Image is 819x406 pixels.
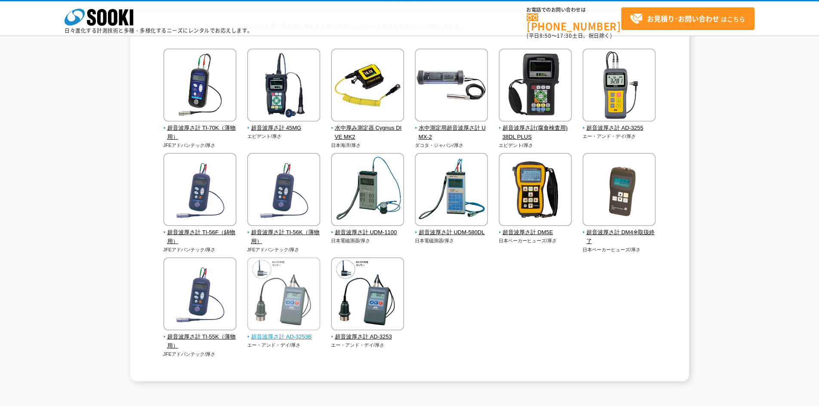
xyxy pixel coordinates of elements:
span: 超音波厚さ計 DM5E [499,228,572,237]
p: エー・アンド・デイ/厚さ [331,342,405,349]
span: 水中厚み測定器 Cygnus DIVE MK2 [331,124,405,142]
span: 超音波厚さ計 UDM-1100 [331,228,405,237]
a: 超音波厚さ計 TI-56K（薄物用） [247,220,321,246]
span: 超音波厚さ計 TI-55K（薄物用） [163,333,237,351]
a: 超音波厚さ計 DM5E [499,220,572,237]
span: 超音波厚さ計(腐食検査用) 38DL PLUS [499,124,572,142]
p: エー・アンド・デイ/厚さ [583,133,656,140]
a: 超音波厚さ計(腐食検査用) 38DL PLUS [499,116,572,141]
p: 日本ベーカーヒューズ/厚さ [583,246,656,253]
a: 水中測定用超音波厚さ計 UMX-2 [415,116,488,141]
span: 超音波厚さ計 AD-3253B [247,333,321,342]
img: 超音波厚さ計 TI-56K（薄物用） [247,153,320,228]
a: 超音波厚さ計 AD-3253 [331,324,405,342]
p: エビデント/厚さ [499,142,572,149]
a: 超音波厚さ計 45MG [247,116,321,133]
span: 超音波厚さ計 45MG [247,124,321,133]
a: 超音波厚さ計 TI-56F（鋳物用） [163,220,237,246]
span: 超音波厚さ計 TI-70K（薄物用） [163,124,237,142]
p: 日本電磁測器/厚さ [415,237,488,244]
a: 超音波厚さ計 TI-70K（薄物用） [163,116,237,141]
img: 超音波厚さ計 TI-70K（薄物用） [163,49,236,124]
a: 超音波厚さ計 AD-3255 [583,116,656,133]
p: JFEアドバンテック/厚さ [163,142,237,149]
img: 超音波厚さ計 AD-3255 [583,49,656,124]
a: お見積り･お問い合わせはこちら [621,7,755,30]
a: 超音波厚さ計 DM4※取扱終了 [583,220,656,246]
img: 超音波厚さ計 AD-3253B [247,257,320,333]
p: 日本海洋/厚さ [331,142,405,149]
p: エー・アンド・デイ/厚さ [247,342,321,349]
img: 超音波厚さ計 DM4※取扱終了 [583,153,656,228]
p: エビデント/厚さ [247,133,321,140]
a: 超音波厚さ計 AD-3253B [247,324,321,342]
img: 超音波厚さ計 AD-3253 [331,257,404,333]
a: 超音波厚さ計 UDM-580DL [415,220,488,237]
span: 8:50 [540,32,552,40]
img: 超音波厚さ計 UDM-580DL [415,153,488,228]
a: 超音波厚さ計 TI-55K（薄物用） [163,324,237,350]
span: 超音波厚さ計 TI-56F（鋳物用） [163,228,237,246]
img: 超音波厚さ計 TI-56F（鋳物用） [163,153,236,228]
p: 日々進化する計測技術と多種・多様化するニーズにレンタルでお応えします。 [64,28,253,33]
img: 超音波厚さ計 DM5E [499,153,572,228]
p: ダコタ・ジャパン/厚さ [415,142,488,149]
a: 水中厚み測定器 Cygnus DIVE MK2 [331,116,405,141]
a: 超音波厚さ計 UDM-1100 [331,220,405,237]
p: JFEアドバンテック/厚さ [163,351,237,358]
span: 超音波厚さ計 UDM-580DL [415,228,488,237]
span: 超音波厚さ計 AD-3253 [331,333,405,342]
p: 日本ベーカーヒューズ/厚さ [499,237,572,244]
span: 超音波厚さ計 TI-56K（薄物用） [247,228,321,246]
img: 水中厚み測定器 Cygnus DIVE MK2 [331,49,404,124]
span: (平日 ～ 土日、祝日除く) [527,32,612,40]
span: 17:30 [557,32,572,40]
span: お電話でのお問い合わせは [527,7,621,12]
img: 超音波厚さ計(腐食検査用) 38DL PLUS [499,49,572,124]
img: 超音波厚さ計 TI-55K（薄物用） [163,257,236,333]
span: 超音波厚さ計 AD-3255 [583,124,656,133]
img: 超音波厚さ計 45MG [247,49,320,124]
span: 水中測定用超音波厚さ計 UMX-2 [415,124,488,142]
img: 超音波厚さ計 UDM-1100 [331,153,404,228]
p: JFEアドバンテック/厚さ [247,246,321,253]
p: JFEアドバンテック/厚さ [163,246,237,253]
img: 水中測定用超音波厚さ計 UMX-2 [415,49,488,124]
span: 超音波厚さ計 DM4※取扱終了 [583,228,656,246]
p: 日本電磁測器/厚さ [331,237,405,244]
strong: お見積り･お問い合わせ [647,13,719,24]
span: はこちら [630,12,745,25]
a: [PHONE_NUMBER] [527,13,621,31]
